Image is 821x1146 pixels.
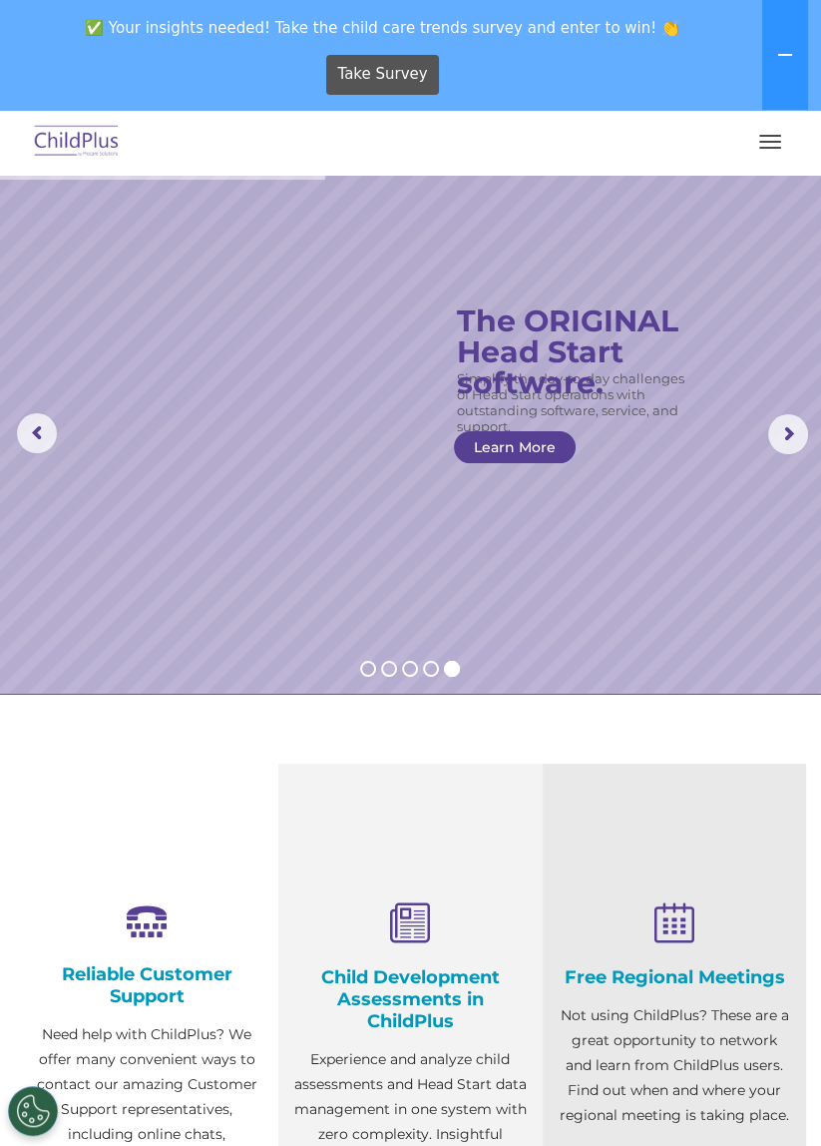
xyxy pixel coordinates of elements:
a: Learn More [454,431,576,463]
h4: Child Development Assessments in ChildPlus [293,966,527,1032]
button: Cookies Settings [8,1086,58,1136]
img: ChildPlus by Procare Solutions [30,119,124,166]
p: Not using ChildPlus? These are a great opportunity to network and learn from ChildPlus users. Fin... [558,1003,791,1128]
a: Take Survey [326,55,439,95]
rs-layer: Simplify the day-to-day challenges of Head Start operations with outstanding software, service, a... [457,370,696,434]
h4: Free Regional Meetings [558,966,791,988]
h4: Reliable Customer Support [30,963,263,1007]
rs-layer: The ORIGINAL Head Start software. [457,305,712,398]
span: ✅ Your insights needed! Take the child care trends survey and enter to win! 👏 [8,8,758,47]
span: Take Survey [337,57,427,92]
